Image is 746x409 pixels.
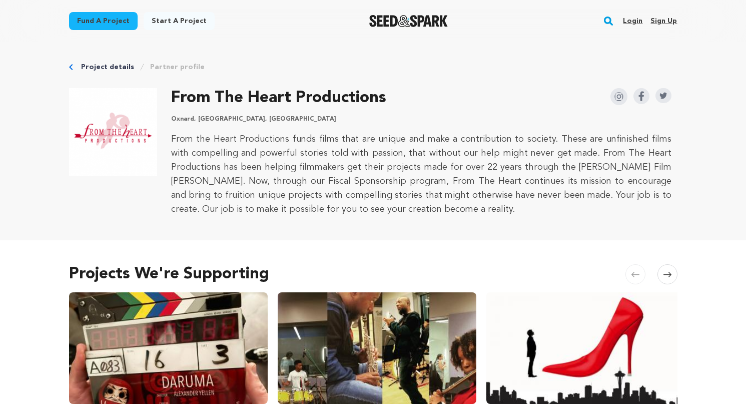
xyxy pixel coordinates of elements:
[623,13,642,29] a: Login
[69,88,157,176] img: From the Heart Productions
[610,88,627,105] img: Seed&Spark Instagram Icon
[633,88,649,105] a: Seed&Spark Facebook Icon Seed&Spark Facebook Icon
[369,15,448,27] a: Seed&Spark Homepage
[171,132,671,216] div: From the Heart Productions funds films that are unique and make a contribution to society. These ...
[171,112,671,128] div: Oxnard, [GEOGRAPHIC_DATA], [GEOGRAPHIC_DATA]
[69,262,269,286] h2: Projects We're Supporting
[655,88,671,103] img: Seed&Spark Twitter Icon
[650,13,677,29] a: Sign up
[69,12,138,30] a: Fund a project
[150,62,205,72] a: Partner profile
[633,88,649,104] img: Seed&Spark Facebook Icon
[144,12,215,30] a: Start a project
[69,62,677,72] div: Breadcrumb
[81,62,134,72] a: Project details
[655,88,671,105] a: Seed&Spark Twitter Icon Seed&Spark Twitter Icon
[369,15,448,27] img: Seed&Spark Logo Dark Mode
[171,88,386,108] h2: From the Heart Productions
